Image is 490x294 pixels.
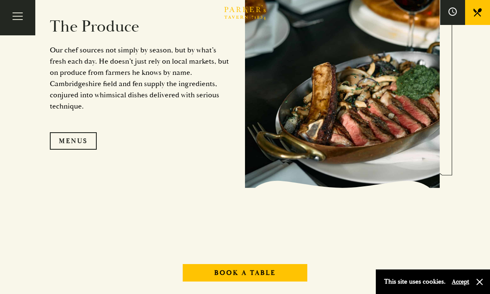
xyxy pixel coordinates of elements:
[50,17,233,37] h2: The Produce
[183,264,307,282] a: Book A Table
[452,278,469,286] button: Accept
[475,278,484,286] button: Close and accept
[384,276,446,288] p: This site uses cookies.
[50,44,233,112] p: Our chef sources not simply by season, but by what’s fresh each day. He doesn’t just rely on loca...
[50,132,97,150] a: Menus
